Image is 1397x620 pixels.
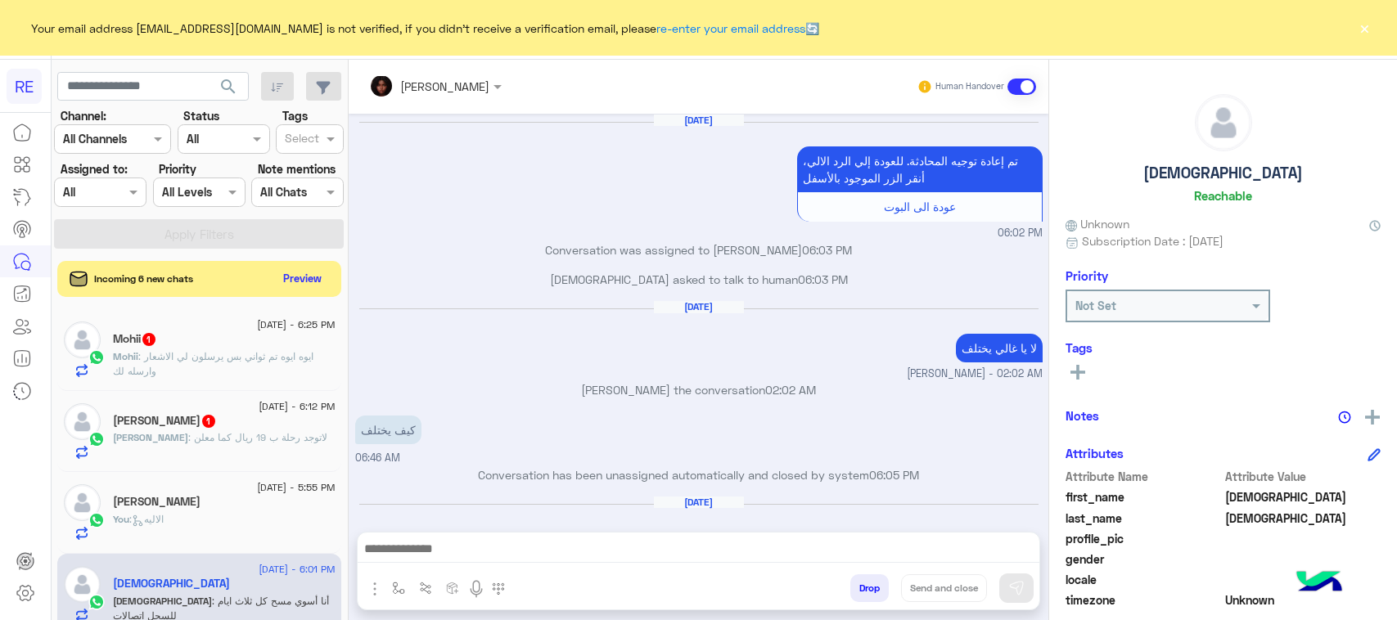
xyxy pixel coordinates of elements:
label: Assigned to: [61,160,128,177]
h5: سبحان الله [113,577,230,591]
span: gender [1066,550,1222,568]
img: make a call [492,582,505,595]
span: 06:03 PM [798,272,848,286]
img: select flow [392,582,405,595]
h5: Kamil [113,414,217,428]
label: Tags [282,107,308,124]
div: RE [7,69,42,104]
button: Preview [277,267,329,290]
span: [PERSON_NAME] - 02:02 AM [907,366,1043,382]
label: Priority [159,160,196,177]
span: You [113,513,129,525]
button: search [209,72,249,107]
label: Channel: [61,107,106,124]
img: send message [1008,580,1025,596]
span: null [1225,571,1381,588]
span: last_name [1066,510,1222,527]
span: 02:02 AM [765,383,816,397]
small: Human Handover [935,80,1004,93]
img: send voice note [466,579,486,599]
span: Incoming 6 new chats [94,272,193,286]
p: [DEMOGRAPHIC_DATA] asked to talk to human [355,271,1043,288]
span: Attribute Value [1225,468,1381,485]
span: ايوه ايوه تم ثواني بس يرسلون لي الاشعار وارسله لك [113,350,313,377]
a: re-enter your email address [656,21,805,35]
h6: Tags [1066,340,1381,355]
div: Select [282,129,319,151]
span: profile_pic [1066,530,1222,547]
span: : الاليه [129,513,164,525]
span: search [219,77,238,97]
button: Send and close [901,574,987,602]
span: لاتوجد رحلة ب 19 ريال كما معلن [188,431,327,443]
h5: Mohii [113,332,157,346]
span: 06:03 PM [802,243,852,257]
span: Your email address [EMAIL_ADDRESS][DOMAIN_NAME] is not verified, if you didn't receive a verifica... [31,20,819,37]
p: Conversation has been unassigned automatically and closed by system [355,466,1043,483]
h5: ايمن مكاوى [113,495,201,509]
span: [DATE] - 5:55 PM [257,480,335,495]
span: [DATE] - 6:25 PM [257,317,335,332]
button: select flow [385,574,412,601]
p: Conversation was assigned to [PERSON_NAME] [355,241,1043,258]
h6: [DATE] [654,301,744,312]
span: null [1225,550,1381,568]
button: × [1356,20,1372,36]
span: سبحان [1225,488,1381,505]
span: Mohii [113,350,138,362]
p: 3/7/2025, 6:02 PM [797,146,1043,192]
span: timezone [1066,591,1222,609]
img: Trigger scenario [419,582,432,595]
span: Attribute Name [1066,468,1222,485]
span: الله [1225,510,1381,527]
button: Apply Filters [54,219,344,249]
img: WhatsApp [88,512,105,528]
span: [PERSON_NAME] [113,431,188,443]
h5: [DEMOGRAPHIC_DATA] [1143,164,1303,182]
img: defaultAdmin.png [64,321,101,358]
button: Trigger scenario [412,574,439,601]
span: 06:05 PM [869,468,919,482]
span: [DEMOGRAPHIC_DATA] [113,595,212,607]
p: [PERSON_NAME] the conversation [355,381,1043,398]
span: 1 [202,415,215,428]
h6: Attributes [1066,446,1124,461]
span: Unknown [1225,591,1381,609]
span: first_name [1066,488,1222,505]
span: Unknown [1066,215,1129,232]
p: 4/7/2025, 2:02 AM [956,334,1043,362]
span: [DATE] - 6:12 PM [259,399,335,414]
img: defaultAdmin.png [1196,95,1251,151]
span: [DATE] - 6:01 PM [259,562,335,577]
img: add [1365,410,1380,425]
p: 4/7/2025, 6:46 AM [355,416,421,444]
h6: Notes [1066,408,1099,423]
img: defaultAdmin.png [64,403,101,440]
img: notes [1338,411,1351,424]
span: 1 [142,333,155,346]
h6: Reachable [1194,188,1252,203]
button: Drop [850,574,889,602]
img: create order [446,582,459,595]
img: defaultAdmin.png [64,484,101,521]
img: send attachment [365,579,385,599]
button: create order [439,574,466,601]
label: Status [183,107,219,124]
span: Subscription Date : [DATE] [1082,232,1224,249]
span: locale [1066,571,1222,588]
img: WhatsApp [88,431,105,447]
img: WhatsApp [88,349,105,366]
h6: [DATE] [654,496,744,508]
span: 06:46 AM [355,452,400,464]
img: WhatsApp [88,594,105,610]
img: defaultAdmin.png [64,566,101,603]
span: 06:02 PM [998,226,1043,241]
span: عودة الى البوت [884,200,956,213]
h6: Priority [1066,268,1108,283]
h6: [DATE] [654,115,744,126]
label: Note mentions [258,160,336,177]
img: hulul-logo.png [1291,555,1348,612]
